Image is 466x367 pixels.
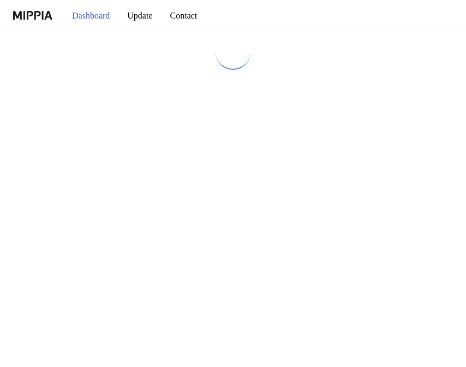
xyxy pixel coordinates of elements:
[63,5,125,27] button: Dashboard
[13,11,52,20] img: logo
[172,5,222,27] button: Contact
[125,1,172,31] a: Update
[125,5,172,27] button: Update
